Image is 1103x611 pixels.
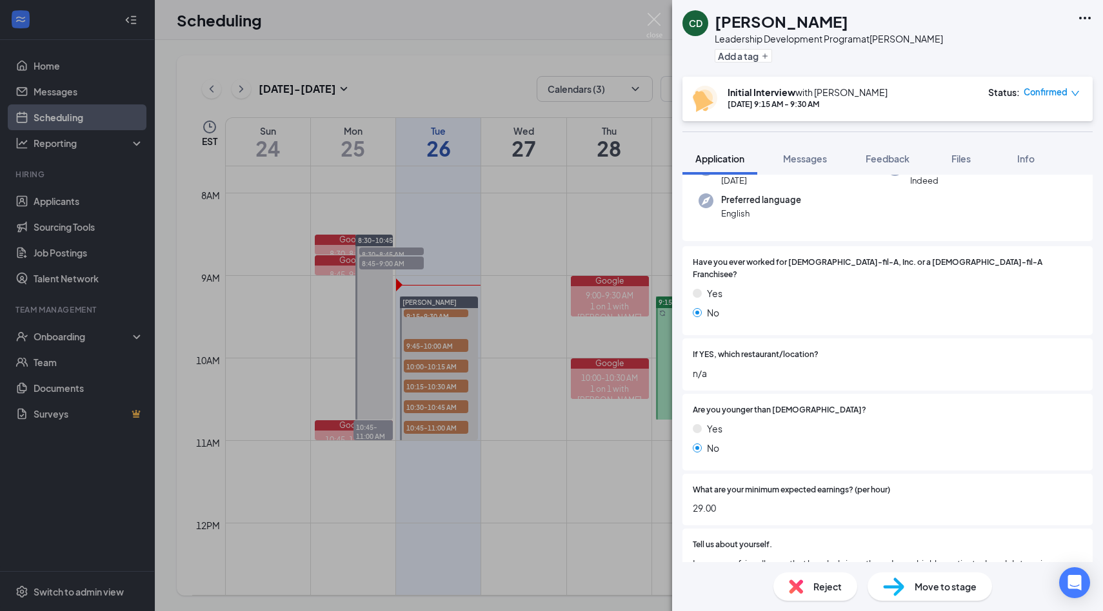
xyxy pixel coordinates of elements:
[715,32,943,45] div: Leadership Development Program at [PERSON_NAME]
[707,422,722,436] span: Yes
[693,501,1082,515] span: 29.00
[728,86,795,98] b: Initial Interview
[707,305,719,320] span: No
[728,99,888,110] div: [DATE] 9:15 AM - 9:30 AM
[1017,153,1035,164] span: Info
[695,153,744,164] span: Application
[866,153,909,164] span: Feedback
[988,86,1020,99] div: Status :
[715,10,848,32] h1: [PERSON_NAME]
[1024,86,1068,99] span: Confirmed
[721,193,801,206] span: Preferred language
[693,257,1082,281] span: Have you ever worked for [DEMOGRAPHIC_DATA]-fil-A, Inc. or a [DEMOGRAPHIC_DATA]-fil-A Franchisee?
[910,174,939,187] span: Indeed
[693,366,1082,380] span: n/a
[693,539,772,551] span: Tell us about yourself.
[1059,567,1090,598] div: Open Intercom Messenger
[728,86,888,99] div: with [PERSON_NAME]
[813,579,842,594] span: Reject
[761,52,769,60] svg: Plus
[951,153,971,164] span: Files
[721,174,774,187] span: [DATE]
[689,17,702,30] div: CD
[693,484,890,496] span: What are your minimum expected earnings? (per hour)
[693,404,866,416] span: Are you younger than [DEMOGRAPHIC_DATA]?
[783,153,827,164] span: Messages
[721,207,801,220] span: English
[1077,10,1093,26] svg: Ellipses
[1071,89,1080,98] span: down
[707,286,722,300] span: Yes
[707,441,719,455] span: No
[693,556,1082,570] span: I am a very friendly guy that love helping others. I am a highly motivated, and determine guy.
[693,349,819,361] span: If YES, which restaurant/location?
[715,49,772,63] button: PlusAdd a tag
[915,579,977,594] span: Move to stage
